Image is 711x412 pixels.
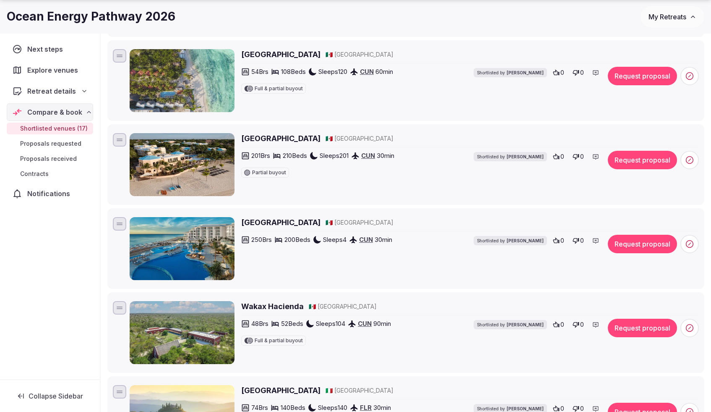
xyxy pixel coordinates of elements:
[360,404,372,412] a: FLR
[580,320,584,329] span: 0
[570,67,586,79] button: 0
[375,235,392,244] span: 30 min
[326,135,333,142] span: 🇲🇽
[360,68,374,76] a: CUN
[474,236,547,245] div: Shortlisted by
[560,236,564,245] span: 0
[334,50,393,59] span: [GEOGRAPHIC_DATA]
[309,302,316,311] button: 🇲🇽
[20,155,77,163] span: Proposals received
[474,68,547,77] div: Shortlisted by
[241,49,320,60] a: [GEOGRAPHIC_DATA]
[20,170,49,178] span: Contracts
[7,40,93,58] a: Next steps
[507,70,544,76] span: [PERSON_NAME]
[251,151,270,160] span: 201 Brs
[241,217,320,228] a: [GEOGRAPHIC_DATA]
[281,319,303,328] span: 52 Beds
[560,152,564,161] span: 0
[580,236,584,245] span: 0
[241,133,320,144] a: [GEOGRAPHIC_DATA]
[7,8,175,25] h1: Ocean Energy Pathway 2026
[570,151,586,163] button: 0
[27,189,73,199] span: Notifications
[20,124,88,133] span: Shortlisted venues (17)
[334,134,393,143] span: [GEOGRAPHIC_DATA]
[326,51,333,58] span: 🇲🇽
[283,151,307,160] span: 210 Beds
[334,386,393,395] span: [GEOGRAPHIC_DATA]
[251,235,272,244] span: 250 Brs
[7,387,93,405] button: Collapse Sidebar
[27,65,81,75] span: Explore venues
[326,386,333,395] button: 🇮🇹
[608,235,677,253] button: Request proposal
[130,49,234,112] img: Petit Lafitte Hotel
[334,218,393,227] span: [GEOGRAPHIC_DATA]
[373,319,391,328] span: 90 min
[255,86,303,91] span: Full & partial buyout
[608,67,677,85] button: Request proposal
[326,219,333,226] span: 🇲🇽
[641,6,704,27] button: My Retreats
[20,139,81,148] span: Proposals requested
[507,154,544,160] span: [PERSON_NAME]
[320,151,349,160] span: Sleeps 201
[550,67,567,79] button: 0
[326,218,333,227] button: 🇲🇽
[241,301,304,312] a: Wakax Hacienda
[323,235,346,244] span: Sleeps 4
[358,320,372,328] a: CUN
[550,235,567,247] button: 0
[375,67,393,76] span: 60 min
[27,86,76,96] span: Retreat details
[130,217,234,280] img: Playacar Palace
[7,61,93,79] a: Explore venues
[281,67,306,76] span: 108 Beds
[284,235,310,244] span: 200 Beds
[580,152,584,161] span: 0
[130,301,234,364] img: Wakax Hacienda
[550,151,567,163] button: 0
[318,67,347,76] span: Sleeps 120
[608,319,677,337] button: Request proposal
[326,387,333,394] span: 🇮🇹
[130,133,234,196] img: Royal Hideaway Playacar
[326,134,333,143] button: 🇲🇽
[251,319,268,328] span: 48 Brs
[255,338,303,343] span: Full & partial buyout
[560,320,564,329] span: 0
[251,67,268,76] span: 54 Brs
[27,44,66,54] span: Next steps
[377,151,394,160] span: 30 min
[7,168,93,180] a: Contracts
[507,238,544,244] span: [PERSON_NAME]
[252,170,286,175] span: Partial buyout
[474,152,547,161] div: Shortlisted by
[550,319,567,331] button: 0
[560,68,564,77] span: 0
[7,153,93,165] a: Proposals received
[318,403,347,412] span: Sleeps 140
[29,392,83,400] span: Collapse Sidebar
[507,406,544,412] span: [PERSON_NAME]
[318,302,377,311] span: [GEOGRAPHIC_DATA]
[474,320,547,329] div: Shortlisted by
[570,319,586,331] button: 0
[316,319,345,328] span: Sleeps 104
[648,13,686,21] span: My Retreats
[251,403,268,412] span: 74 Brs
[7,138,93,150] a: Proposals requested
[241,385,320,396] a: [GEOGRAPHIC_DATA]
[7,185,93,202] a: Notifications
[361,152,375,160] a: CUN
[27,107,82,117] span: Compare & book
[507,322,544,328] span: [PERSON_NAME]
[359,236,373,244] a: CUN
